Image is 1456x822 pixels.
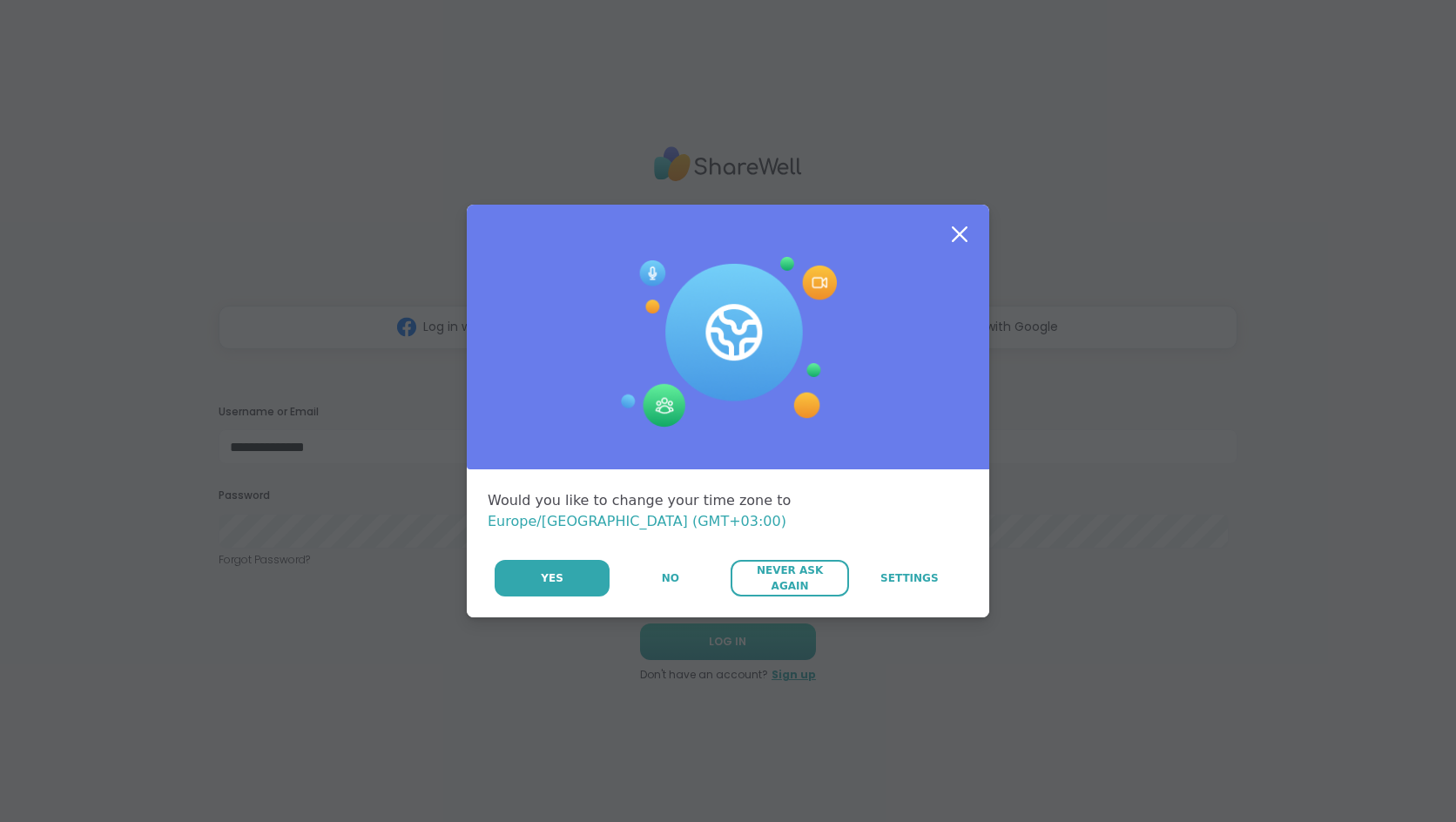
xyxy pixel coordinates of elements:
button: No [611,560,729,596]
img: Session Experience [619,257,837,428]
span: Never Ask Again [739,563,839,594]
span: Settings [880,570,939,586]
span: Yes [541,570,563,586]
button: Yes [495,560,610,596]
span: Europe/[GEOGRAPHIC_DATA] (GMT+03:00) [488,513,786,529]
button: Never Ask Again [731,560,848,596]
div: Would you like to change your time zone to [488,490,968,532]
a: Settings [851,560,968,596]
span: No [662,570,679,586]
